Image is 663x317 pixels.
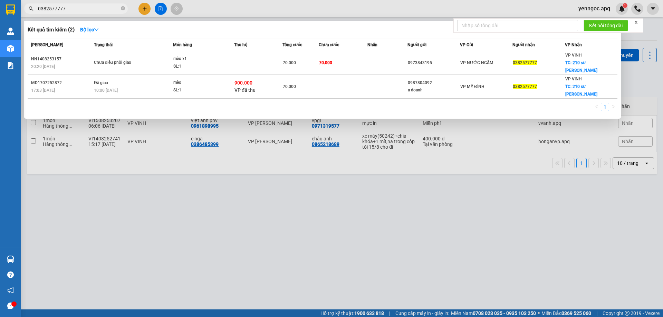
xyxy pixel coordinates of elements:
span: 70.000 [283,60,296,65]
a: 1 [601,103,609,111]
span: VP NƯỚC NGẦM [460,60,493,65]
button: Bộ lọcdown [75,24,104,35]
span: Đã giao [94,80,108,85]
button: Kết nối tổng đài [584,20,628,31]
span: 17:03 [DATE] [31,88,55,93]
span: down [94,27,99,32]
span: Món hàng [173,42,192,47]
img: logo-vxr [6,4,15,15]
span: notification [7,287,14,294]
div: SL: 1 [173,63,225,70]
span: Trạng thái [94,42,113,47]
span: VP Gửi [460,42,473,47]
span: VP VINH [565,53,582,58]
span: search [29,6,33,11]
input: Tìm tên, số ĐT hoặc mã đơn [38,5,119,12]
input: Nhập số tổng đài [457,20,578,31]
span: Thu hộ [234,42,247,47]
span: VP MỸ ĐÌNH [460,84,484,89]
button: left [593,103,601,111]
span: [PERSON_NAME] [31,42,63,47]
span: VP VINH [565,77,582,81]
h3: Kết quả tìm kiếm ( 2 ) [28,26,75,33]
li: Next Page [609,103,617,111]
span: TC: 210 sư [PERSON_NAME] [565,84,597,97]
div: NN1408253157 [31,56,92,63]
span: Chưa cước [319,42,339,47]
div: 0973843195 [408,59,460,67]
strong: Bộ lọc [80,27,99,32]
img: warehouse-icon [7,256,14,263]
span: Tổng cước [282,42,302,47]
span: 0382577777 [513,84,537,89]
span: close [634,20,638,25]
span: message [7,303,14,309]
button: right [609,103,617,111]
span: 70.000 [283,84,296,89]
div: Chưa điều phối giao [94,59,146,67]
div: a doanh [408,87,460,94]
span: close-circle [121,6,125,10]
div: SL: 1 [173,87,225,94]
span: VP đã thu [234,87,256,93]
span: Nhãn [367,42,377,47]
span: 20:20 [DATE] [31,64,55,69]
li: Previous Page [593,103,601,111]
span: right [611,105,615,109]
span: VP Nhận [565,42,582,47]
span: 10:00 [DATE] [94,88,118,93]
img: warehouse-icon [7,28,14,35]
span: close-circle [121,6,125,12]
div: 0987804092 [408,79,460,87]
div: mèo [173,79,225,87]
img: solution-icon [7,62,14,69]
div: mèo x1 [173,55,225,63]
span: Người gửi [407,42,426,47]
span: Người nhận [512,42,535,47]
div: MD1707252872 [31,79,92,87]
span: Kết nối tổng đài [589,22,623,29]
img: warehouse-icon [7,45,14,52]
span: TC: 210 sư [PERSON_NAME] [565,60,597,73]
span: 0382577777 [513,60,537,65]
span: 70.000 [319,60,332,65]
span: question-circle [7,271,14,278]
span: 900.000 [234,80,252,86]
span: left [595,105,599,109]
